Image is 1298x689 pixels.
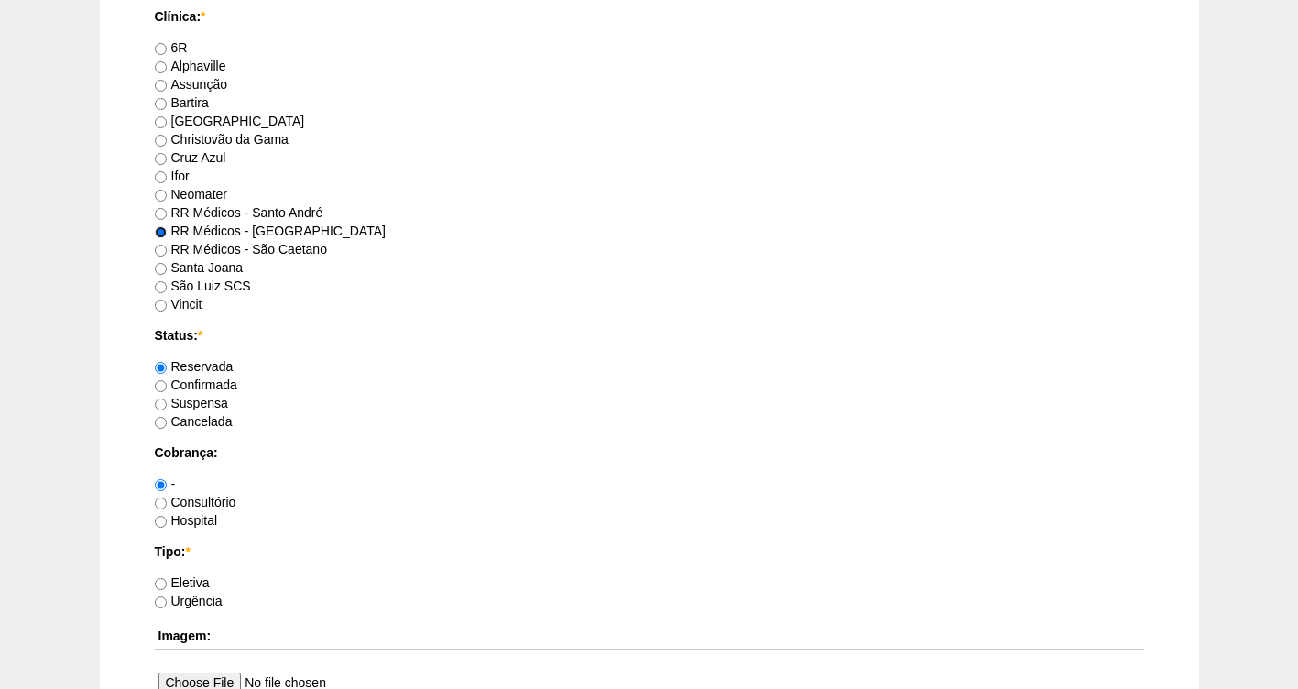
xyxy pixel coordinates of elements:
span: Este campo é obrigatório. [185,544,190,559]
input: 6R [155,43,167,55]
label: Cancelada [155,414,233,429]
input: RR Médicos - São Caetano [155,245,167,257]
label: Assunção [155,77,227,92]
input: Alphaville [155,61,167,73]
input: Christovão da Gama [155,135,167,147]
label: [GEOGRAPHIC_DATA] [155,114,305,128]
label: Cobrança: [155,443,1144,462]
input: Ifor [155,171,167,183]
span: Este campo é obrigatório. [201,9,205,24]
label: RR Médicos - São Caetano [155,242,327,257]
input: São Luiz SCS [155,281,167,293]
span: Este campo é obrigatório. [198,328,202,343]
input: Hospital [155,516,167,528]
input: Vincit [155,300,167,312]
label: Hospital [155,513,218,528]
input: Assunção [155,80,167,92]
th: Imagem: [155,623,1144,650]
label: Santa Joana [155,260,244,275]
label: Urgência [155,594,223,608]
label: Bartira [155,95,209,110]
input: Santa Joana [155,263,167,275]
label: Status: [155,326,1144,344]
label: 6R [155,40,188,55]
label: São Luiz SCS [155,279,251,293]
input: Suspensa [155,399,167,410]
label: Confirmada [155,377,237,392]
input: Reservada [155,362,167,374]
label: Reservada [155,359,234,374]
label: Cruz Azul [155,150,226,165]
label: Ifor [155,169,190,183]
label: - [155,476,176,491]
label: RR Médicos - [GEOGRAPHIC_DATA] [155,224,386,238]
input: Bartira [155,98,167,110]
input: Eletiva [155,578,167,590]
input: Confirmada [155,380,167,392]
label: Clínica: [155,7,1144,26]
label: Vincit [155,297,202,312]
label: RR Médicos - Santo André [155,205,323,220]
input: Neomater [155,190,167,202]
input: RR Médicos - [GEOGRAPHIC_DATA] [155,226,167,238]
label: Tipo: [155,542,1144,561]
input: [GEOGRAPHIC_DATA] [155,116,167,128]
label: Christovão da Gama [155,132,289,147]
input: RR Médicos - Santo André [155,208,167,220]
input: Consultório [155,498,167,509]
label: Consultório [155,495,236,509]
label: Eletiva [155,575,210,590]
input: Urgência [155,596,167,608]
input: Cruz Azul [155,153,167,165]
label: Neomater [155,187,227,202]
label: Suspensa [155,396,228,410]
input: - [155,479,167,491]
input: Cancelada [155,417,167,429]
label: Alphaville [155,59,226,73]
